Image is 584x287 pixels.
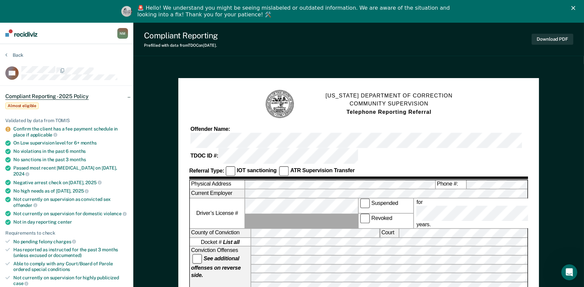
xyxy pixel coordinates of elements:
[226,166,236,176] input: IOT sanctioning
[121,6,132,17] img: Profile image for Kim
[81,140,97,146] span: months
[13,211,128,217] div: Not currently on supervision for domestic
[532,34,573,45] button: Download PDF
[290,168,355,174] strong: ATR Supervision Transfer
[13,219,128,225] div: Not in day reporting
[13,247,128,258] div: Has reported as instructed for the past 3 months (unless excused or
[13,140,128,146] div: On Low supervision level for 6+
[13,197,128,208] div: Not currently on supervision as convicted sex
[561,264,577,280] iframe: Intercom live chat
[70,157,86,162] span: months
[73,188,89,194] span: 2025
[144,43,218,48] div: Prefilled with data from TDOC on [DATE] .
[13,239,128,245] div: No pending felony
[415,198,558,228] label: for years.
[13,188,128,194] div: No high needs as of [DATE],
[13,180,128,186] div: Negative arrest check on [DATE],
[117,28,128,39] div: N M
[189,168,224,174] strong: Referral Type:
[191,126,230,132] strong: Offender Name:
[13,165,128,177] div: Passed most recent [MEDICAL_DATA] on [DATE],
[360,198,370,208] input: Suspended
[265,89,295,119] img: TN Seal
[190,181,245,189] label: Physical Address
[436,181,466,189] label: Phone #:
[5,52,23,58] button: Back
[191,256,241,278] strong: See additional offenses on reverse side.
[380,229,399,237] label: Court
[13,203,37,208] span: offender
[190,198,245,228] label: Driver’s License #
[5,230,128,236] div: Requirements to check
[201,238,240,246] span: Docket #
[417,206,557,221] input: for years.
[571,6,578,10] div: Close
[5,118,128,123] div: Validated by data from TOMIS
[117,28,128,39] button: NM
[13,171,29,177] span: 2024
[70,149,86,154] span: months
[13,157,128,163] div: No sanctions in the past 3
[13,261,128,272] div: Able to comply with any Court/Board of Parole ordered special
[326,92,453,117] h1: [US_STATE] DEPARTMENT OF CORRECTION COMMUNITY SUPERVISION
[279,166,289,176] input: ATR Supervision Transfer
[359,214,414,228] label: Revoked
[5,29,37,37] img: Recidiviz
[137,5,452,18] div: 🚨 Hello! We understand you might be seeing mislabeled or outdated information. We are aware of th...
[359,198,414,213] label: Suspended
[85,180,101,185] span: 2025
[13,275,128,286] div: Not currently on supervision for highly publicized
[53,253,81,258] span: documented)
[191,153,219,159] strong: TDOC ID #:
[347,109,432,115] strong: Telephone Reporting Referral
[54,239,76,244] span: charges
[144,31,218,40] div: Compliant Reporting
[58,219,72,225] span: center
[5,102,39,109] span: Almost eligible
[190,189,245,198] label: Current Employer
[237,168,277,174] strong: IOT sanctioning
[190,229,251,237] label: County of Conviction
[360,214,370,224] input: Revoked
[5,93,89,100] span: Compliant Reporting - 2025 Policy
[192,254,202,264] input: See additional offenses on reverse side.
[104,211,127,216] span: violence
[13,149,128,154] div: No violations in the past 6
[48,267,70,272] span: conditions
[13,281,28,286] span: case
[13,126,128,137] div: Confirm the client has a fee payment schedule in place if applicable
[223,239,240,245] strong: List all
